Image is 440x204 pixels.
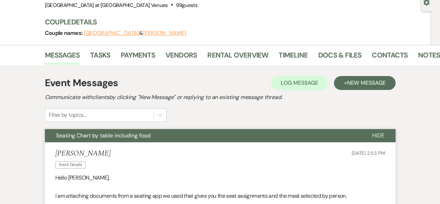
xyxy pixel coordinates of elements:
h1: Event Messages [45,76,118,90]
h2: Communicate with clients by clicking "New Message" or replying to an existing message thread. [45,93,395,101]
span: [DATE] 2:53 PM [351,150,385,156]
a: Timeline [279,50,308,65]
h5: [PERSON_NAME] [55,149,111,158]
a: Messages [45,50,80,65]
span: Hide [372,132,384,139]
p: I am attaching documents from a seating app we used that gives you the seat assignments and the m... [55,191,385,201]
span: Event Details [55,161,86,168]
button: [GEOGRAPHIC_DATA] [84,30,139,36]
span: New Message [347,79,385,86]
span: Couple names: [45,29,84,37]
a: Vendors [166,50,197,65]
h3: Couple Details [45,17,425,27]
a: Notes [418,50,440,65]
button: +New Message [334,76,395,90]
a: Rental Overview [207,50,268,65]
button: Seating Chart by table including food [45,129,361,142]
a: Tasks [90,50,110,65]
span: Seating Chart by table including food [56,132,151,139]
span: 99 guests [176,2,198,9]
span: & [84,30,186,37]
a: Docs & Files [318,50,361,65]
span: Log Message [281,79,318,86]
a: Payments [121,50,155,65]
button: Hide [361,129,395,142]
button: Log Message [271,76,328,90]
p: Hello [PERSON_NAME], [55,173,385,182]
button: [PERSON_NAME] [143,30,186,36]
a: Contacts [372,50,408,65]
span: [GEOGRAPHIC_DATA] at [GEOGRAPHIC_DATA] Venues [45,2,168,9]
div: Filter by topics... [49,111,86,119]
